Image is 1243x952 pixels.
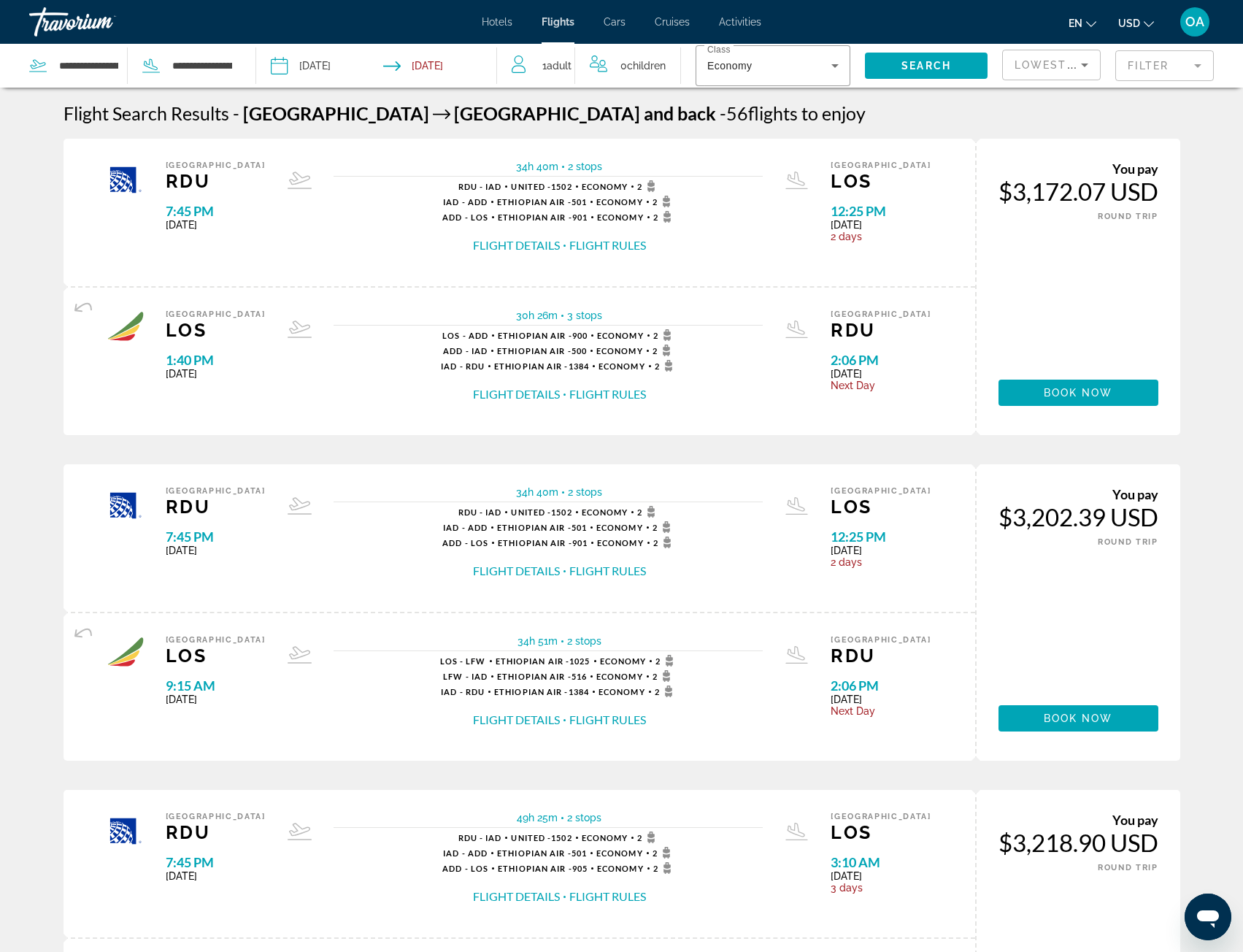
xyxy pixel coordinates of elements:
[831,486,931,496] span: [GEOGRAPHIC_DATA]
[569,237,646,253] button: Flight Rules
[497,672,587,681] span: 516
[497,44,680,88] button: Travelers: 1 adult, 0 children
[458,833,502,842] span: RDU - IAD
[596,523,643,532] span: Economy
[653,196,675,207] span: 2
[831,635,931,645] span: [GEOGRAPHIC_DATA]
[517,812,558,824] span: 49h 25m
[494,687,569,696] span: Ethiopian Air -
[494,361,589,371] span: 1384
[511,833,572,842] span: 1502
[998,502,1158,531] div: $3,202.39 USD
[1098,212,1158,221] span: ROUND TRIP
[604,16,626,28] a: Cars
[271,44,331,88] button: Depart date: Dec 11, 2025
[166,821,266,843] span: RDU
[1044,713,1113,724] span: Book now
[497,672,572,681] span: Ethiopian Air -
[498,212,572,222] span: Ethiopian Air -
[498,864,588,873] span: 905
[567,812,601,824] span: 2 stops
[166,635,266,645] span: [GEOGRAPHIC_DATA]
[498,864,572,873] span: Ethiopian Air -
[497,523,587,532] span: 501
[443,523,488,532] span: IAD - ADD
[166,496,266,518] span: RDU
[655,16,690,28] a: Cruises
[637,180,660,192] span: 2
[655,686,677,697] span: 2
[1098,863,1158,872] span: ROUND TRIP
[653,847,675,859] span: 2
[599,361,645,371] span: Economy
[473,563,560,579] button: Flight Details
[166,854,266,870] span: 7:45 PM
[1098,537,1158,547] span: ROUND TRIP
[442,331,488,340] span: LOS - ADD
[482,16,512,28] a: Hotels
[1185,15,1204,29] span: OA
[831,882,931,894] span: 3 days
[627,60,666,72] span: Children
[498,538,572,548] span: Ethiopian Air -
[653,211,676,223] span: 2
[707,45,731,55] mat-label: Class
[454,102,640,124] span: [GEOGRAPHIC_DATA]
[511,833,551,842] span: United -
[443,848,488,858] span: IAD - ADD
[498,331,572,340] span: Ethiopian Air -
[720,102,726,124] span: -
[596,346,643,356] span: Economy
[1044,387,1113,399] span: Book now
[998,812,1158,828] div: You pay
[442,864,488,873] span: ADD - LOS
[831,529,931,545] span: 12:25 PM
[498,538,588,548] span: 901
[653,521,675,533] span: 2
[440,656,486,666] span: LOS - LFW
[653,345,675,356] span: 2
[831,231,931,242] span: 2 days
[166,170,266,192] span: RDU
[569,712,646,728] button: Flight Rules
[567,635,601,647] span: 2 stops
[166,677,266,694] span: 9:15 AM
[511,182,572,191] span: 1502
[1069,18,1082,29] span: en
[653,329,676,341] span: 2
[166,352,266,368] span: 1:40 PM
[719,16,761,28] a: Activities
[166,694,266,705] span: [DATE]
[517,635,558,647] span: 34h 51m
[166,870,266,882] span: [DATE]
[1115,50,1214,82] button: Filter
[653,670,675,682] span: 2
[511,507,551,517] span: United -
[473,888,560,905] button: Flight Details
[441,687,485,696] span: IAD - RDU
[496,656,570,666] span: Ethiopian Air -
[569,563,646,579] button: Flight Rules
[831,352,931,368] span: 2:06 PM
[998,380,1158,406] a: Book now
[1118,18,1140,29] span: USD
[441,361,485,371] span: IAD - RDU
[473,386,560,402] button: Flight Details
[998,161,1158,177] div: You pay
[243,102,429,124] span: [GEOGRAPHIC_DATA]
[497,197,572,207] span: Ethiopian Air -
[831,677,931,694] span: 2:06 PM
[29,3,175,41] a: Travorium
[998,486,1158,502] div: You pay
[1015,59,1108,71] span: Lowest Price
[831,694,931,705] span: [DATE]
[831,870,931,882] span: [DATE]
[473,712,560,728] button: Flight Details
[166,368,266,380] span: [DATE]
[831,203,931,219] span: 12:25 PM
[831,545,931,556] span: [DATE]
[569,386,646,402] button: Flight Rules
[568,161,602,172] span: 2 stops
